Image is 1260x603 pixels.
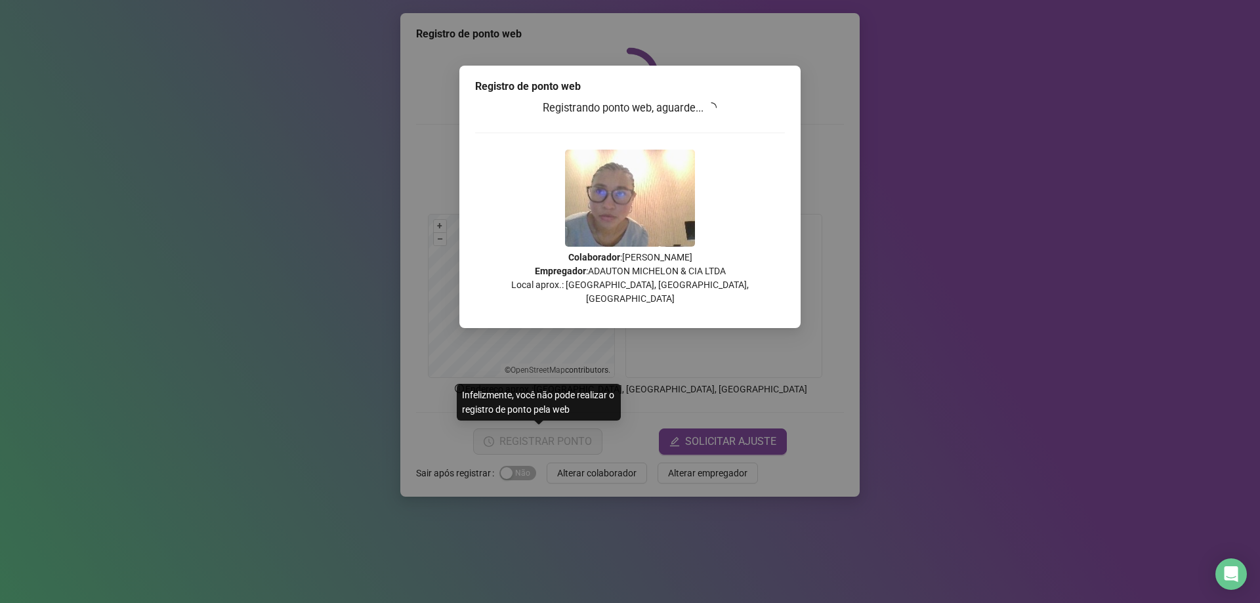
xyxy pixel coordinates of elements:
[706,102,717,113] span: loading
[475,100,785,117] h3: Registrando ponto web, aguarde...
[535,266,586,276] strong: Empregador
[1215,558,1247,590] div: Open Intercom Messenger
[475,79,785,94] div: Registro de ponto web
[565,150,695,247] img: 2Q==
[475,251,785,306] p: : [PERSON_NAME] : ADAUTON MICHELON & CIA LTDA Local aprox.: [GEOGRAPHIC_DATA], [GEOGRAPHIC_DATA],...
[457,384,621,421] div: Infelizmente, você não pode realizar o registro de ponto pela web
[568,252,620,262] strong: Colaborador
